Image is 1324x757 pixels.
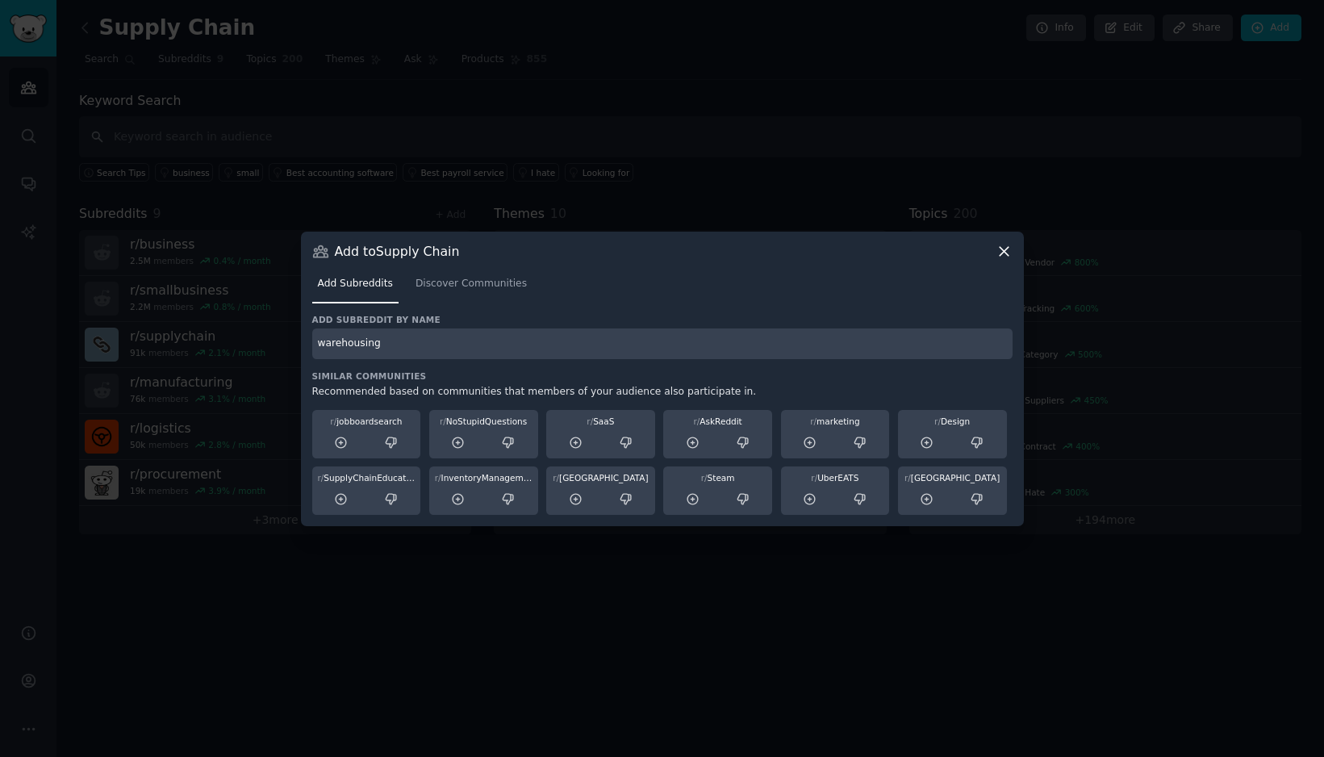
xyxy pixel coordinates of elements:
[318,472,416,483] div: SupplyChainEducation
[330,416,336,426] span: r/
[787,416,884,427] div: marketing
[669,416,766,427] div: AskReddit
[312,370,1013,382] h3: Similar Communities
[318,473,324,483] span: r/
[904,473,911,483] span: r/
[435,416,533,427] div: NoStupidQuestions
[435,472,533,483] div: InventoryManagement
[312,314,1013,325] h3: Add subreddit by name
[811,473,817,483] span: r/
[934,416,941,426] span: r/
[587,416,593,426] span: r/
[810,416,817,426] span: r/
[312,328,1013,360] input: Enter subreddit name and press enter
[312,385,1013,399] div: Recommended based on communities that members of your audience also participate in.
[312,271,399,304] a: Add Subreddits
[435,473,441,483] span: r/
[410,271,533,304] a: Discover Communities
[904,472,1001,483] div: [GEOGRAPHIC_DATA]
[904,416,1001,427] div: Design
[552,416,649,427] div: SaaS
[787,472,884,483] div: UberEATS
[669,472,766,483] div: Steam
[694,416,700,426] span: r/
[416,277,527,291] span: Discover Communities
[553,473,559,483] span: r/
[552,472,649,483] div: [GEOGRAPHIC_DATA]
[440,416,446,426] span: r/
[335,243,460,260] h3: Add to Supply Chain
[701,473,708,483] span: r/
[318,277,393,291] span: Add Subreddits
[318,416,416,427] div: jobboardsearch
